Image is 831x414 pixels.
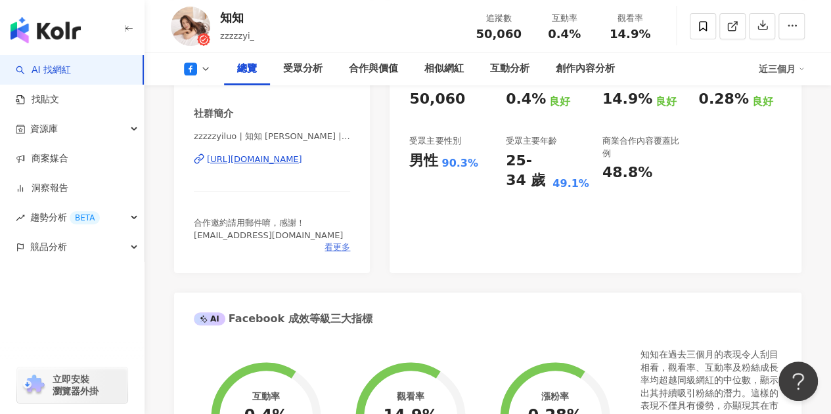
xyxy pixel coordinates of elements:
span: zzzzzyi_ [220,31,254,41]
div: Facebook 成效等級三大指標 [194,312,372,326]
a: 洞察報告 [16,182,68,195]
div: 48.8% [602,163,652,183]
a: [URL][DOMAIN_NAME] [194,154,350,165]
div: 受眾分析 [283,61,323,77]
div: 追蹤數 [474,12,524,25]
div: 觀看率 [397,391,424,402]
a: chrome extension立即安裝 瀏覽器外掛 [17,367,127,403]
img: KOL Avatar [171,7,210,46]
div: 50,060 [409,89,465,110]
div: 相似網紅 [424,61,464,77]
span: 趨勢分析 [30,203,100,232]
div: 良好 [656,94,677,109]
img: chrome extension [21,375,47,396]
div: 社群簡介 [194,107,233,121]
div: 90.3% [441,156,478,171]
div: 互動分析 [490,61,529,77]
span: 立即安裝 瀏覽器外掛 [53,373,99,397]
a: searchAI 找網紅 [16,64,71,77]
div: 受眾主要性別 [409,135,460,147]
div: 0.28% [698,89,748,110]
div: BETA [70,211,100,224]
div: 創作內容分析 [556,61,615,77]
span: rise [16,213,25,222]
div: 觀看率 [605,12,655,25]
div: AI [194,312,225,325]
div: 互動率 [539,12,589,25]
div: 49.1% [552,176,589,191]
div: 受眾主要年齡 [506,135,557,147]
span: zzzzzyiluo | 知知 [PERSON_NAME] | zzzzzyiluo [194,131,350,142]
div: 25-34 歲 [506,151,549,192]
div: [URL][DOMAIN_NAME] [207,154,302,165]
div: 知知 [220,9,254,26]
span: 看更多 [325,241,350,253]
span: 資源庫 [30,114,58,144]
div: 總覽 [237,61,257,77]
div: 14.9% [602,89,652,110]
img: logo [11,17,81,43]
span: 競品分析 [30,232,67,262]
span: 14.9% [610,28,650,41]
div: 良好 [549,94,570,109]
iframe: Help Scout Beacon - Open [778,362,818,401]
div: 互動率 [252,391,280,402]
a: 找貼文 [16,93,59,106]
div: 近三個月 [759,58,805,79]
span: 50,060 [476,27,521,41]
span: 合作邀約請用郵件唷，感謝！ [EMAIL_ADDRESS][DOMAIN_NAME] [194,218,343,239]
div: 漲粉率 [541,391,569,402]
div: 0.4% [506,89,546,110]
span: 0.4% [548,28,581,41]
div: 合作與價值 [349,61,398,77]
div: 良好 [752,94,773,109]
div: 男性 [409,151,438,171]
div: 商業合作內容覆蓋比例 [602,135,686,159]
a: 商案媒合 [16,152,68,165]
